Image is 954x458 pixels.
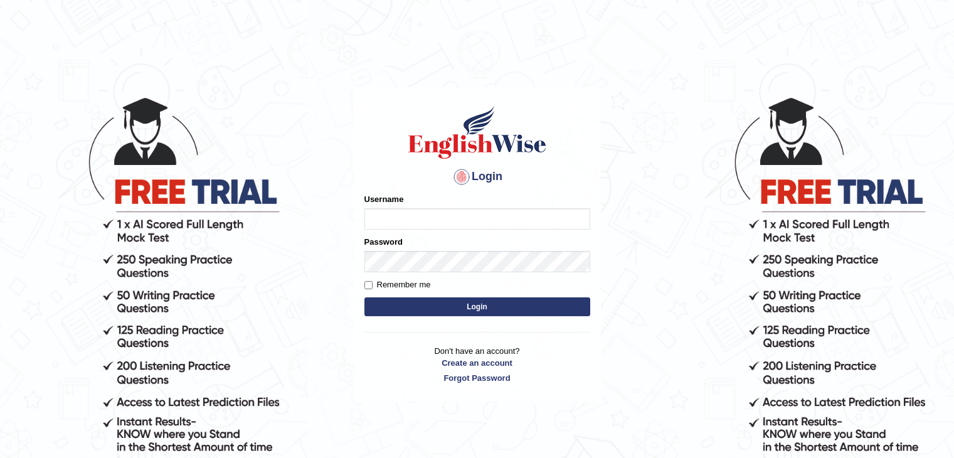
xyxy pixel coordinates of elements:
img: Logo of English Wise sign in for intelligent practice with AI [406,104,549,161]
label: Password [364,236,403,248]
p: Don't have an account? [364,345,590,384]
label: Username [364,193,404,205]
input: Remember me [364,281,373,289]
a: Forgot Password [364,372,590,384]
button: Login [364,297,590,316]
label: Remember me [364,279,431,291]
a: Create an account [364,357,590,369]
h4: Login [364,167,590,187]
